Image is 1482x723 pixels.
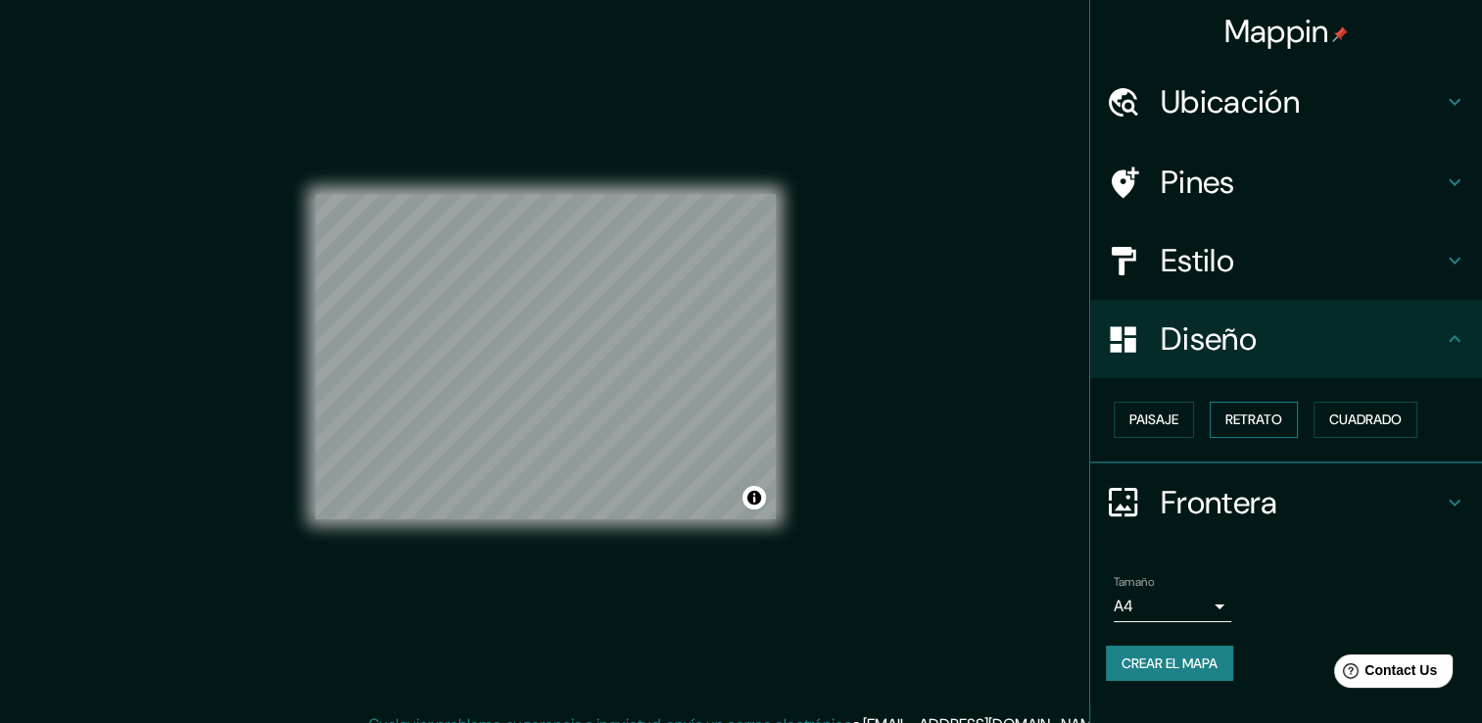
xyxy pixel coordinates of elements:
h4: Ubicación [1161,82,1443,121]
div: Frontera [1090,463,1482,542]
font: Mappin [1224,11,1329,52]
h4: Diseño [1161,319,1443,359]
button: Crear el mapa [1106,646,1233,682]
button: Alternar atribución [742,486,766,509]
h4: Pines [1161,163,1443,202]
div: A4 [1114,591,1231,622]
div: Pines [1090,143,1482,221]
button: Cuadrado [1314,402,1417,438]
div: Estilo [1090,221,1482,300]
label: Tamaño [1114,573,1154,590]
canvas: Mapa [315,194,776,519]
div: Ubicación [1090,63,1482,141]
iframe: Help widget launcher [1308,647,1460,701]
font: Paisaje [1129,408,1178,432]
h4: Estilo [1161,241,1443,280]
font: Cuadrado [1329,408,1402,432]
font: Crear el mapa [1122,651,1218,676]
div: Diseño [1090,300,1482,378]
h4: Frontera [1161,483,1443,522]
img: pin-icon.png [1332,26,1348,42]
button: Paisaje [1114,402,1194,438]
font: Retrato [1225,408,1282,432]
button: Retrato [1210,402,1298,438]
